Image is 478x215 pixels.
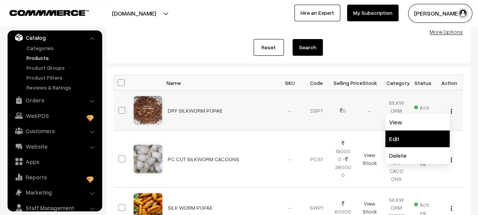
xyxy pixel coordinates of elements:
[168,107,223,114] a: DRY SILKWORM PUPAE
[436,75,462,91] th: Action
[163,75,277,91] th: Name
[9,140,100,153] a: Website
[293,39,323,56] button: Search
[385,130,450,147] a: Edit
[9,170,100,184] a: Reports
[277,130,303,188] td: -
[457,8,469,19] img: user
[9,10,89,16] img: COMMMERCE
[168,204,213,211] a: SILK WORM PUPAE
[347,5,399,21] a: My Subscription
[294,5,340,21] a: Hire an Expert
[356,91,383,130] td: -
[330,130,356,188] td: 190000 - 380000
[9,93,100,107] a: Orders
[168,156,239,162] a: PC CUT SILKWORM CACOONS
[9,155,100,168] a: Apps
[430,28,463,35] a: More Options
[330,91,356,130] td: 0
[25,54,100,62] a: Products
[451,109,452,114] img: Menu
[383,130,409,188] td: SILKWORM MULBERRY CACOONS
[9,124,100,138] a: Customers
[25,64,100,72] a: Product Groups
[303,91,330,130] td: DSP1
[277,91,303,130] td: -
[356,75,383,91] th: Stock
[385,147,450,164] a: Delete
[9,109,100,122] a: WebPOS
[408,4,472,23] button: [PERSON_NAME]…
[330,75,356,91] th: Selling Price
[303,75,330,91] th: Code
[451,157,452,162] img: Menu
[25,83,100,91] a: Reviews & Ratings
[9,201,100,215] a: Staff Management
[9,31,100,44] a: Catalog
[385,114,450,130] a: View
[414,102,431,119] span: Active
[303,130,330,188] td: PCS1
[86,4,182,23] button: [DOMAIN_NAME]
[383,75,409,91] th: Category
[362,200,377,215] a: View Stock
[451,206,452,211] img: Menu
[362,152,377,166] a: View Stock
[9,185,100,199] a: Marketing
[254,39,284,56] a: Reset
[277,75,303,91] th: SKU
[25,74,100,82] a: Product Filters
[409,75,436,91] th: Status
[25,44,100,52] a: Categories
[9,8,76,17] a: COMMMERCE
[383,91,409,130] td: SILKWORM PUPAE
